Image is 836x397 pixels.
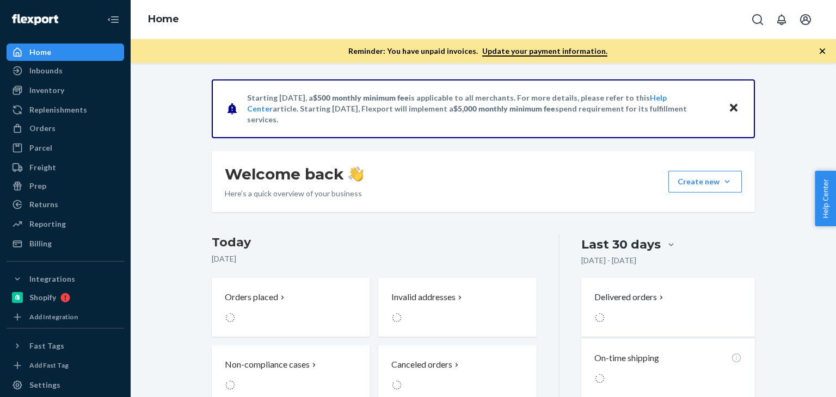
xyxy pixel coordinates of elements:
a: Settings [7,376,124,394]
button: Fast Tags [7,337,124,355]
a: Update your payment information. [482,46,607,57]
div: Integrations [29,274,75,284]
div: Settings [29,380,60,390]
p: Orders placed [225,291,278,303]
a: Reporting [7,215,124,233]
a: Returns [7,196,124,213]
a: Replenishments [7,101,124,119]
div: Freight [29,162,56,173]
div: Reporting [29,219,66,229]
a: Inbounds [7,62,124,79]
div: Prep [29,181,46,191]
ol: breadcrumbs [139,4,188,35]
div: Returns [29,199,58,210]
h3: Today [212,234,537,251]
div: Home [29,47,51,58]
a: Billing [7,235,124,252]
button: Close [727,101,741,116]
a: Prep [7,177,124,195]
div: Replenishments [29,104,87,115]
div: Shopify [29,292,56,303]
div: Billing [29,238,52,249]
p: [DATE] - [DATE] [581,255,636,266]
div: Inventory [29,85,64,96]
a: Home [7,44,124,61]
div: Add Integration [29,312,78,321]
button: Orders placed [212,278,370,337]
a: Home [148,13,179,25]
button: Open notifications [771,9,792,30]
a: Orders [7,120,124,137]
p: Here’s a quick overview of your business [225,188,364,199]
p: Invalid addresses [391,291,456,303]
p: Reminder: You have unpaid invoices. [348,46,607,57]
div: Inbounds [29,65,63,76]
h1: Welcome back [225,164,364,184]
button: Open Search Box [747,9,769,30]
a: Inventory [7,82,124,99]
a: Freight [7,159,124,176]
button: Integrations [7,270,124,288]
a: Add Integration [7,311,124,324]
p: [DATE] [212,253,537,264]
div: Orders [29,123,56,134]
button: Delivered orders [594,291,666,303]
a: Shopify [7,289,124,306]
span: $500 monthly minimum fee [313,93,409,102]
p: On-time shipping [594,352,659,364]
div: Last 30 days [581,236,661,253]
button: Invalid addresses [378,278,536,337]
a: Add Fast Tag [7,359,124,372]
button: Close Navigation [102,9,124,30]
div: Fast Tags [29,340,64,351]
div: Add Fast Tag [29,361,69,370]
span: $5,000 monthly minimum fee [453,104,555,113]
button: Create new [668,171,742,193]
img: Flexport logo [12,14,58,25]
img: hand-wave emoji [348,166,364,182]
button: Help Center [815,171,836,226]
p: Starting [DATE], a is applicable to all merchants. For more details, please refer to this article... [247,92,718,125]
div: Parcel [29,142,52,153]
p: Canceled orders [391,358,452,371]
p: Non-compliance cases [225,358,310,371]
a: Parcel [7,139,124,157]
button: Open account menu [795,9,816,30]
